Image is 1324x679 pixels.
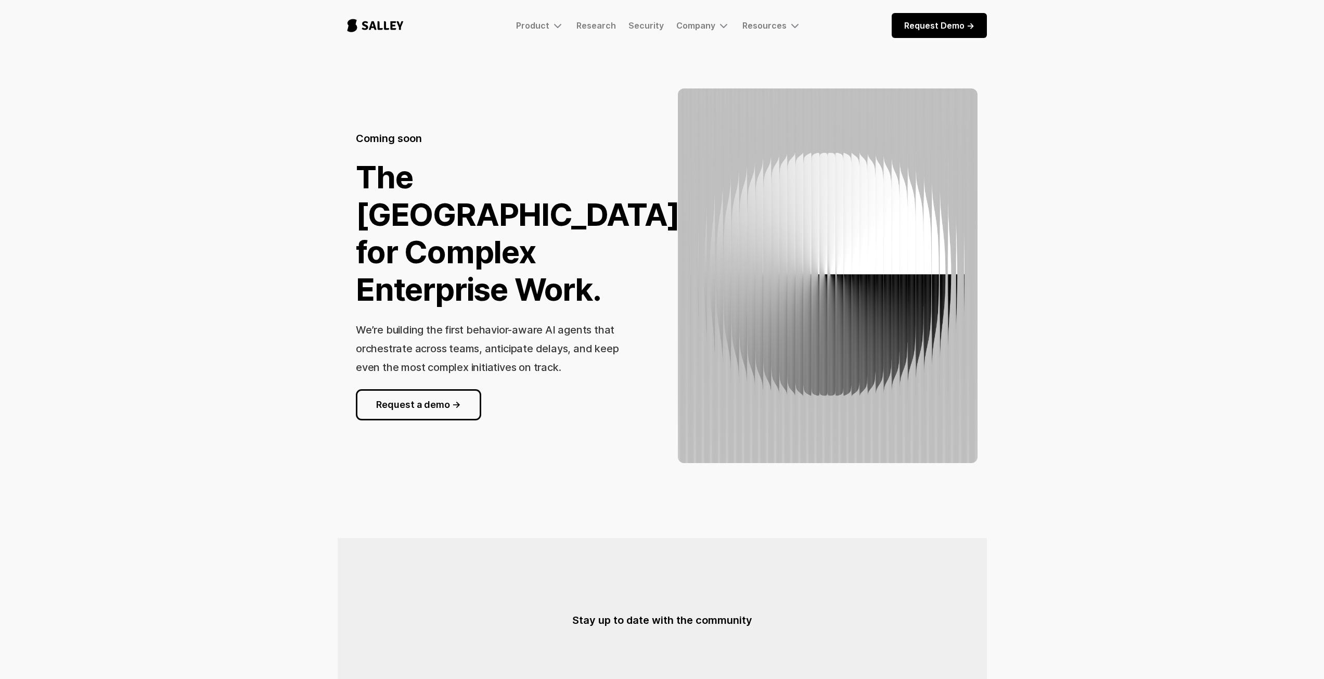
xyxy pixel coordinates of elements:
[742,19,801,32] div: Resources
[572,613,752,627] h5: Stay up to date with the community
[676,20,715,31] div: Company
[676,19,730,32] div: Company
[516,19,564,32] div: Product
[338,8,413,43] a: home
[576,20,616,31] a: Research
[742,20,787,31] div: Resources
[628,20,664,31] a: Security
[356,131,422,146] h5: Coming soon
[892,13,987,38] a: Request Demo ->
[356,389,481,420] a: Request a demo ->
[516,20,549,31] div: Product
[356,158,680,308] h1: The [GEOGRAPHIC_DATA] for Complex Enterprise Work.
[356,324,619,374] h3: We’re building the first behavior-aware AI agents that orchestrate across teams, anticipate delay...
